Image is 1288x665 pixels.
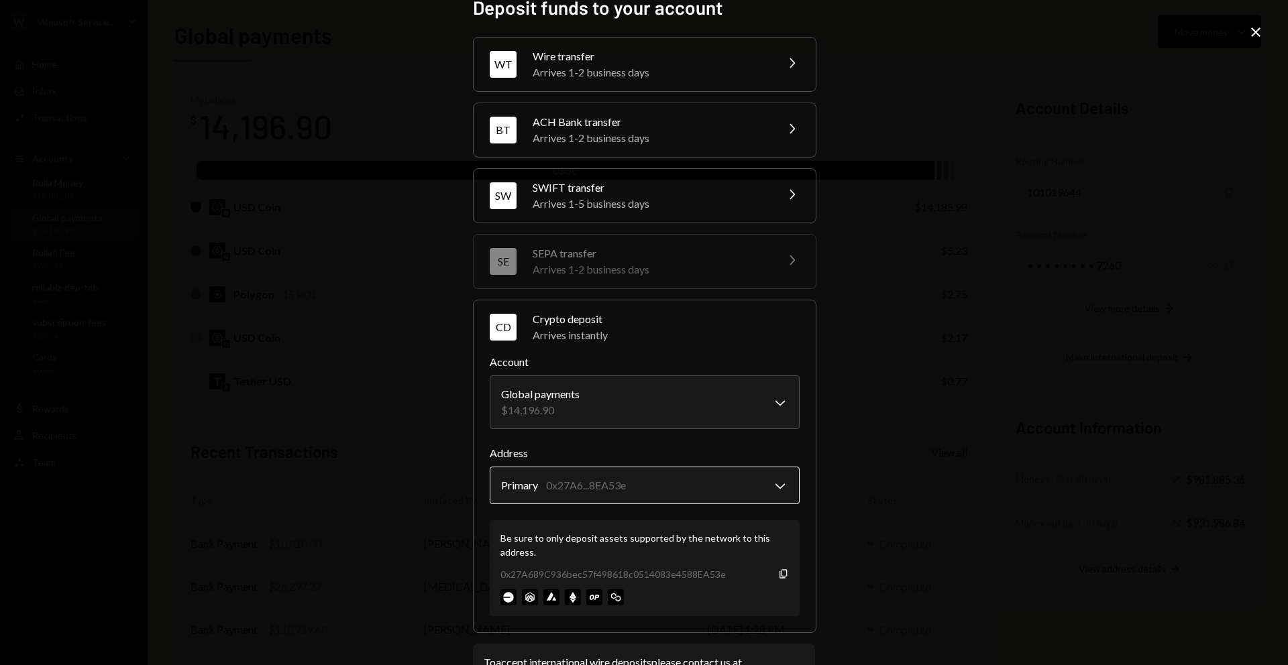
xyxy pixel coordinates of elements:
[533,245,767,261] div: SEPA transfer
[474,103,816,157] button: BTACH Bank transferArrives 1-2 business days
[490,314,517,341] div: CD
[490,375,800,429] button: Account
[533,196,767,212] div: Arrives 1-5 business days
[474,38,816,91] button: WTWire transferArrives 1-2 business days
[533,48,767,64] div: Wire transfer
[533,64,767,80] div: Arrives 1-2 business days
[500,531,789,559] div: Be sure to only deposit assets supported by the network to this address.
[490,51,517,78] div: WT
[474,169,816,223] button: SWSWIFT transferArrives 1-5 business days
[522,589,538,605] img: arbitrum-mainnet
[490,467,800,504] button: Address
[490,354,800,370] label: Account
[490,248,517,275] div: SE
[533,261,767,278] div: Arrives 1-2 business days
[533,327,800,343] div: Arrives instantly
[474,300,816,354] button: CDCrypto depositArrives instantly
[533,311,800,327] div: Crypto deposit
[533,130,767,146] div: Arrives 1-2 business days
[565,589,581,605] img: ethereum-mainnet
[490,182,517,209] div: SW
[490,117,517,143] div: BT
[533,180,767,196] div: SWIFT transfer
[608,589,624,605] img: polygon-mainnet
[474,235,816,288] button: SESEPA transferArrives 1-2 business days
[490,445,800,461] label: Address
[500,589,517,605] img: base-mainnet
[546,477,626,493] div: 0x27A6...8EA53e
[543,589,559,605] img: avalanche-mainnet
[533,114,767,130] div: ACH Bank transfer
[490,354,800,616] div: CDCrypto depositArrives instantly
[500,567,726,581] div: 0x27A689C936bec57f498618c0514083e4588EA53e
[586,589,602,605] img: optimism-mainnet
